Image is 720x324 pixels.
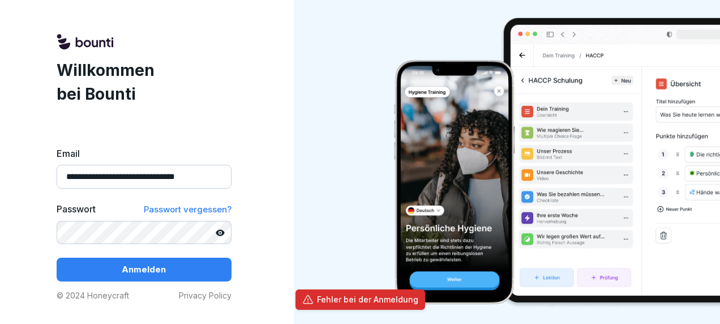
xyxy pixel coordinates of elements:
a: Passwort vergessen? [144,202,232,216]
div: Fehler bei der Anmeldung [317,294,418,305]
label: Email [57,147,232,160]
button: Anmelden [57,258,232,282]
span: Passwort vergessen? [144,204,232,215]
p: Anmelden [122,263,166,276]
img: logo.svg [57,34,113,51]
label: Passwort [57,202,96,216]
h1: Willkommen bei Bounti [57,58,232,106]
a: Privacy Policy [179,289,232,301]
p: © 2024 Honeycraft [57,289,129,301]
